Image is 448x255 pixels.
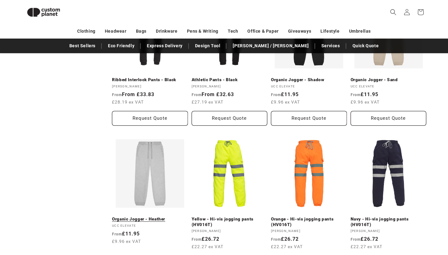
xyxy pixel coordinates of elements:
a: Design Tool [192,40,224,51]
a: Yellow - Hi-vis jogging pants (HV016T) [192,216,268,227]
a: Ribbed Interlock Pants - Black [112,77,188,83]
a: Organic Jogger - Heather [112,216,188,222]
a: Lifestyle [320,26,339,37]
a: Athletic Pants - Black [192,77,268,83]
summary: Search [386,5,400,19]
a: Services [318,40,343,51]
a: Headwear [105,26,127,37]
a: Eco Friendly [105,40,138,51]
a: Office & Paper [247,26,278,37]
a: Tech [228,26,238,37]
a: Organic Jogger - Shadow [271,77,347,83]
button: Request Quote [271,111,347,126]
img: Custom Planet [22,2,65,22]
a: Umbrellas [349,26,371,37]
a: Best Sellers [66,40,99,51]
a: Pens & Writing [187,26,218,37]
a: [PERSON_NAME] / [PERSON_NAME] [230,40,312,51]
button: Request Quote [112,111,188,126]
iframe: Chat Widget [417,225,448,255]
a: Organic Jogger - Sand [351,77,427,83]
a: Navy - Hi-vis jogging pants (HV016T) [351,216,427,227]
a: Quick Quote [349,40,382,51]
a: Orange - Hi-vis jogging pants (HV016T) [271,216,347,227]
a: Drinkware [156,26,177,37]
button: Request Quote [192,111,268,126]
a: Giveaways [288,26,311,37]
a: Clothing [77,26,96,37]
a: Bags [136,26,147,37]
a: Express Delivery [144,40,186,51]
button: Request Quote [351,111,427,126]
